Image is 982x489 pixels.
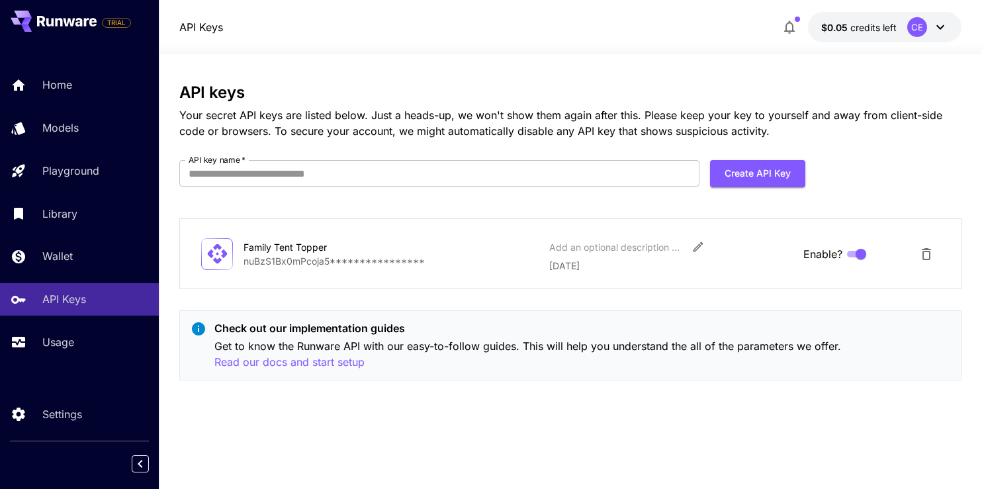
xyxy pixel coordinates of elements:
[42,77,72,93] p: Home
[686,235,710,259] button: Edit
[549,240,682,254] div: Add an optional description or comment
[42,248,73,264] p: Wallet
[179,83,961,102] h3: API keys
[244,240,376,254] div: Family Tent Topper
[850,22,897,33] span: credits left
[42,206,77,222] p: Library
[42,120,79,136] p: Models
[42,163,99,179] p: Playground
[179,19,223,35] nav: breadcrumb
[42,406,82,422] p: Settings
[103,18,130,28] span: TRIAL
[179,19,223,35] a: API Keys
[132,455,149,472] button: Collapse sidebar
[710,160,805,187] button: Create API Key
[907,17,927,37] div: CE
[821,21,897,34] div: $0.05
[214,320,950,336] p: Check out our implementation guides
[102,15,131,30] span: Add your payment card to enable full platform functionality.
[142,452,159,476] div: Collapse sidebar
[808,12,961,42] button: $0.05CE
[549,259,792,273] p: [DATE]
[42,334,74,350] p: Usage
[214,338,950,371] p: Get to know the Runware API with our easy-to-follow guides. This will help you understand the all...
[214,354,365,371] button: Read our docs and start setup
[189,154,246,165] label: API key name
[42,291,86,307] p: API Keys
[179,107,961,139] p: Your secret API keys are listed below. Just a heads-up, we won't show them again after this. Plea...
[821,22,850,33] span: $0.05
[803,246,842,262] span: Enable?
[913,241,940,267] button: Delete API Key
